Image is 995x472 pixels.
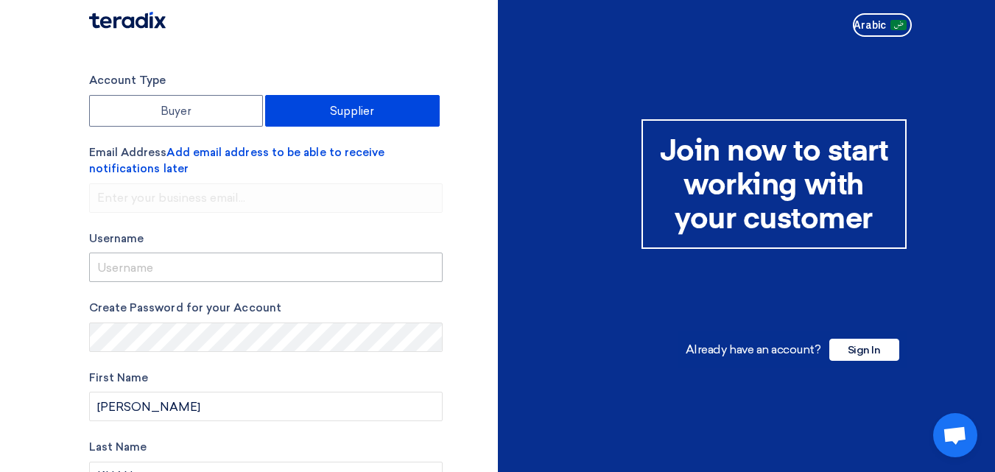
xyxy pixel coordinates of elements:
[89,440,147,454] font: Last Name
[853,13,912,37] button: Arabic
[89,253,443,282] input: Username
[829,342,899,356] a: Sign In
[330,105,375,118] font: Supplier
[890,20,907,31] img: ar-AR.png
[89,301,281,314] font: Create Password for your Account
[933,413,977,457] a: Open chat
[89,371,149,384] font: First Name
[660,138,888,235] font: Join now to start working with your customer
[89,146,385,176] font: Add email address to be able to receive notifications later
[89,183,443,213] input: Enter your business email...
[89,12,166,29] img: Teradix logo
[89,232,144,245] font: Username
[89,392,443,421] input: Enter your first name...
[686,342,820,356] font: Already have an account?
[89,146,167,159] font: Email Address
[854,19,886,32] font: Arabic
[89,74,166,87] font: Account Type
[848,344,881,356] font: Sign In
[161,105,191,118] font: Buyer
